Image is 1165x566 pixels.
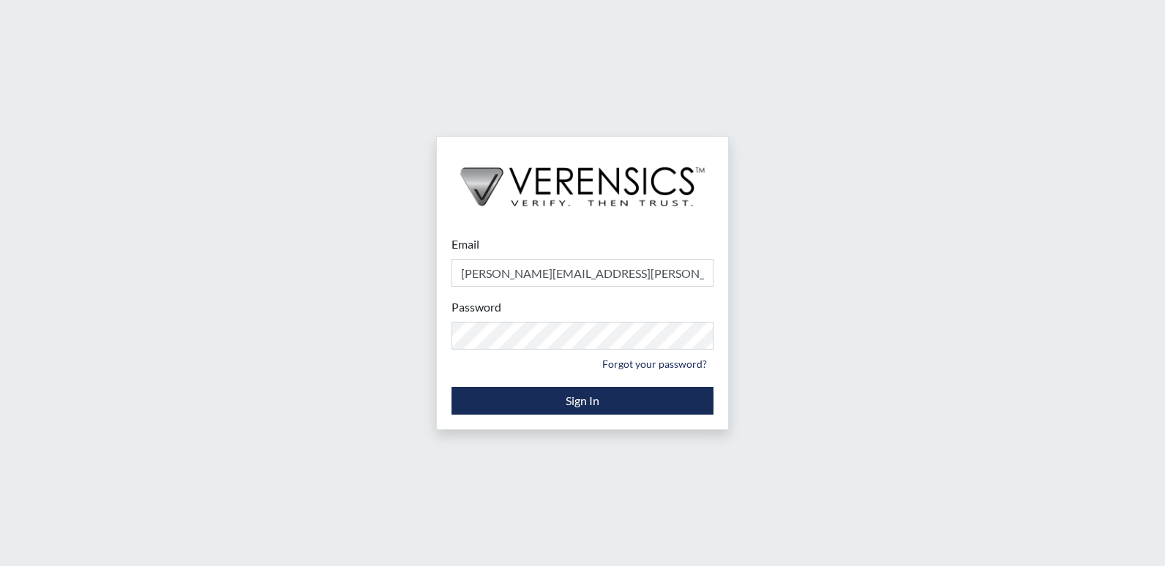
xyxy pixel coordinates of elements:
button: Sign In [452,387,713,415]
label: Email [452,235,479,253]
img: logo-wide-black.2aad4157.png [437,137,728,222]
label: Password [452,298,501,316]
input: Email [452,259,713,287]
a: Forgot your password? [596,352,713,375]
